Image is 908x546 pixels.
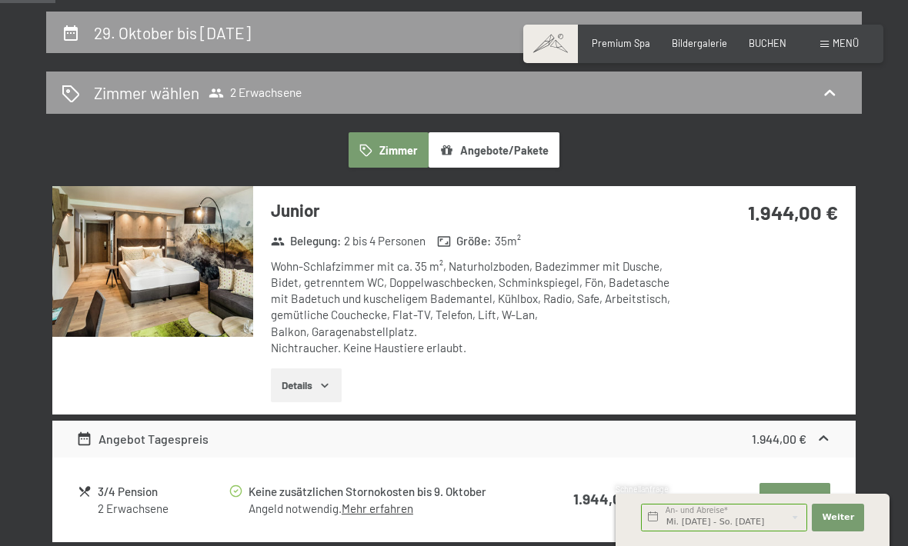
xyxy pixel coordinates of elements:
[749,37,786,49] a: BUCHEN
[573,490,642,508] strong: 1.944,00 €
[98,483,228,501] div: 3/4 Pension
[437,233,491,249] strong: Größe :
[209,85,302,101] span: 2 Erwachsene
[94,82,199,104] h2: Zimmer wählen
[495,233,521,249] span: 35 m²
[833,37,859,49] span: Menü
[752,431,806,446] strong: 1.944,00 €
[271,368,341,402] button: Details
[342,501,413,515] a: Mehr erfahren
[94,23,251,42] h2: 29. Oktober bis [DATE]
[249,501,528,517] div: Angeld notwendig.
[76,430,209,448] div: Angebot Tagespreis
[249,483,528,501] div: Keine zusätzlichen Stornokosten bis 9. Oktober
[616,484,669,494] span: Schnellanfrage
[672,37,727,49] a: Bildergalerie
[344,233,426,249] span: 2 bis 4 Personen
[271,258,675,357] div: Wohn-Schlafzimmer mit ca. 35 m², Naturholzboden, Badezimmer mit Dusche, Bidet, getrenntem WC, Dop...
[52,186,253,337] img: mss_renderimg.php
[812,504,864,531] button: Weiter
[429,132,559,168] button: Angebote/Pakete
[98,501,228,517] div: 2 Erwachsene
[271,233,341,249] strong: Belegung :
[592,37,650,49] a: Premium Spa
[52,421,856,458] div: Angebot Tagespreis1.944,00 €
[349,132,429,168] button: Zimmer
[822,511,854,524] span: Weiter
[271,198,675,222] h3: Junior
[748,200,838,224] strong: 1.944,00 €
